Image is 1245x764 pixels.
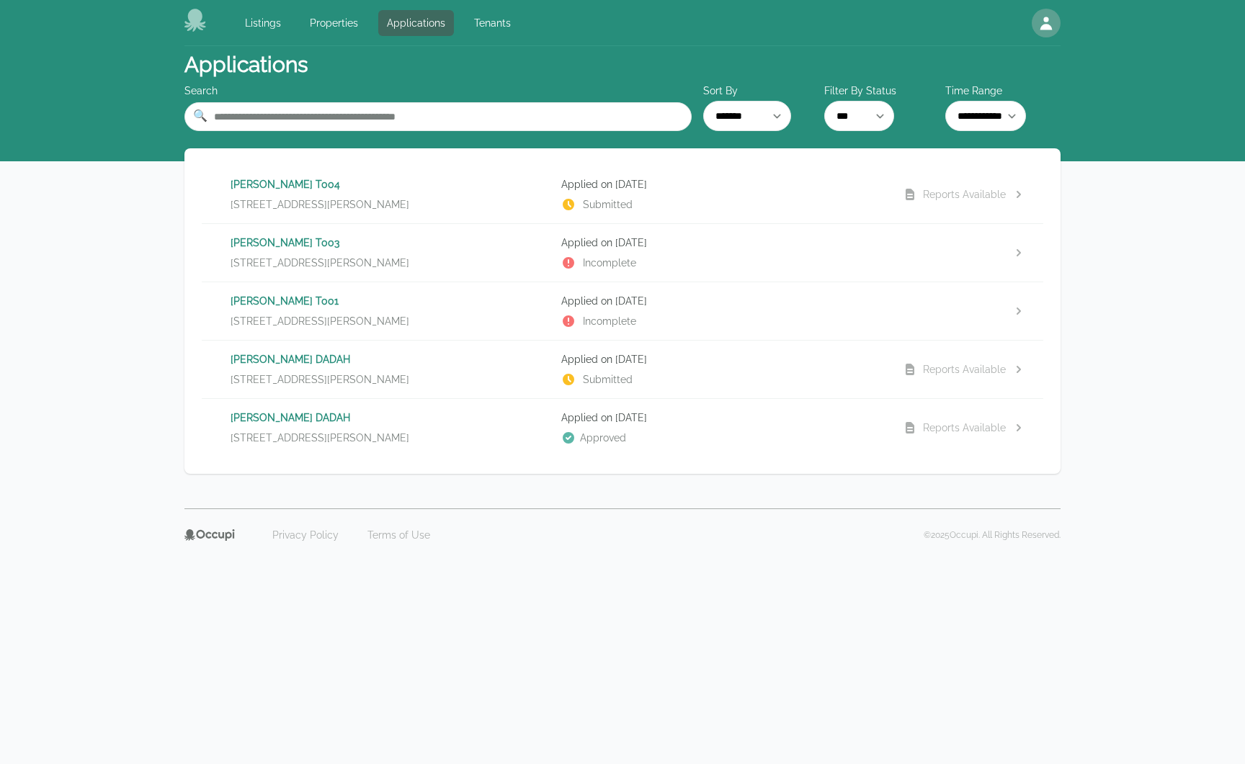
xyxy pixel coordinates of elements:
a: Listings [236,10,290,36]
span: [STREET_ADDRESS][PERSON_NAME] [231,372,409,387]
time: [DATE] [615,237,647,248]
p: Applied on [561,352,880,367]
p: [PERSON_NAME] T001 [231,294,550,308]
p: [PERSON_NAME] DADAH [231,410,550,425]
a: [PERSON_NAME] T001[STREET_ADDRESS][PERSON_NAME]Applied on [DATE]Incomplete [202,282,1043,340]
a: [PERSON_NAME] T004[STREET_ADDRESS][PERSON_NAME]Applied on [DATE]SubmittedReports Available [202,166,1043,223]
a: Tenants [465,10,519,36]
label: Sort By [703,84,818,98]
a: [PERSON_NAME] T003[STREET_ADDRESS][PERSON_NAME]Applied on [DATE]Incomplete [202,224,1043,282]
time: [DATE] [615,412,647,423]
a: [PERSON_NAME] DADAH[STREET_ADDRESS][PERSON_NAME]Applied on [DATE]SubmittedReports Available [202,341,1043,398]
h1: Applications [184,52,308,78]
span: [STREET_ADDRESS][PERSON_NAME] [231,314,409,328]
p: [PERSON_NAME] DADAH [231,352,550,367]
a: Terms of Use [359,523,439,547]
a: Applications [378,10,454,36]
span: [STREET_ADDRESS][PERSON_NAME] [231,431,409,445]
div: Reports Available [923,187,1006,202]
p: Applied on [561,294,880,308]
p: Submitted [561,197,880,212]
time: [DATE] [615,179,647,190]
p: Incomplete [561,314,880,328]
p: [PERSON_NAME] T003 [231,235,550,250]
p: [PERSON_NAME] T004 [231,177,550,192]
p: Submitted [561,372,880,387]
p: Applied on [561,177,880,192]
span: [STREET_ADDRESS][PERSON_NAME] [231,197,409,212]
a: [PERSON_NAME] DADAH[STREET_ADDRESS][PERSON_NAME]Applied on [DATE]ApprovedReports Available [202,399,1043,457]
p: Incomplete [561,256,880,270]
p: Approved [561,431,880,445]
a: Privacy Policy [264,523,347,547]
a: Properties [301,10,367,36]
div: Reports Available [923,362,1006,377]
label: Time Range [945,84,1061,98]
time: [DATE] [615,354,647,365]
span: [STREET_ADDRESS][PERSON_NAME] [231,256,409,270]
label: Filter By Status [824,84,940,98]
div: Search [184,84,692,98]
time: [DATE] [615,295,647,307]
div: Reports Available [923,421,1006,435]
p: Applied on [561,410,880,425]
p: © 2025 Occupi. All Rights Reserved. [924,529,1061,541]
p: Applied on [561,235,880,250]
